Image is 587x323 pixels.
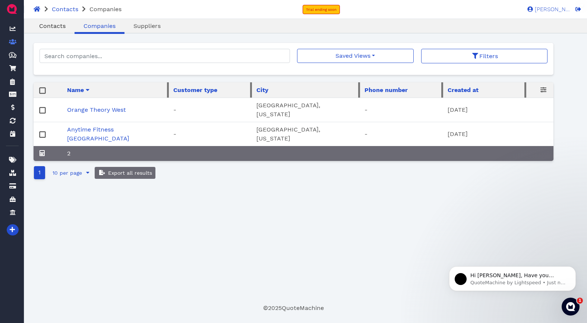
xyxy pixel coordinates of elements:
input: Search companies... [40,49,290,63]
footer: © 2025 QuoteMachine [34,304,554,313]
img: QuoteM_icon_flat.png [6,3,18,15]
a: Contacts [52,6,78,13]
span: 1 [577,298,583,304]
td: [GEOGRAPHIC_DATA], [US_STATE] [252,98,360,122]
span: Trial ending soon [306,7,337,12]
span: Customer type [173,86,217,95]
span: 10 per page [51,170,82,176]
iframe: Intercom notifications message [438,251,587,303]
span: Name [67,86,84,95]
span: [DATE] [448,106,468,113]
span: Created at [448,86,479,95]
span: City [256,86,268,95]
span: [PERSON_NAME] [533,7,570,12]
span: Export all results [107,170,152,176]
span: Contacts [39,22,66,29]
td: - [169,98,252,122]
iframe: Intercom live chat [562,298,580,316]
a: Anytime Fitness [GEOGRAPHIC_DATA] [67,126,129,142]
a: [PERSON_NAME] [524,6,570,12]
a: Suppliers [124,22,170,31]
span: Hi [PERSON_NAME], Have you heard? ACH payments are now included in your QuoteMachine Subscription... [32,22,128,131]
p: Message from QuoteMachine by Lightspeed, sent Just now [32,29,129,35]
a: Go to page number 1 [34,166,45,179]
td: [GEOGRAPHIC_DATA], [US_STATE] [252,122,360,146]
span: Filters [478,53,498,60]
tspan: $ [11,53,13,57]
td: - [360,122,443,146]
td: - [360,98,443,122]
span: Phone number [364,86,408,95]
a: Orange Theory West [67,106,126,113]
button: 10 per page [48,167,94,179]
span: Companies [83,22,116,29]
td: - [169,122,252,146]
a: Companies [75,22,124,31]
button: Saved Views [297,49,414,63]
a: Trial ending soon [303,5,340,14]
span: Suppliers [133,22,161,29]
span: Companies [89,6,121,13]
a: Contacts [30,22,75,31]
th: 2 [63,146,168,161]
span: [DATE] [448,130,468,137]
button: Filters [421,49,547,63]
button: Export all results [95,167,155,179]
